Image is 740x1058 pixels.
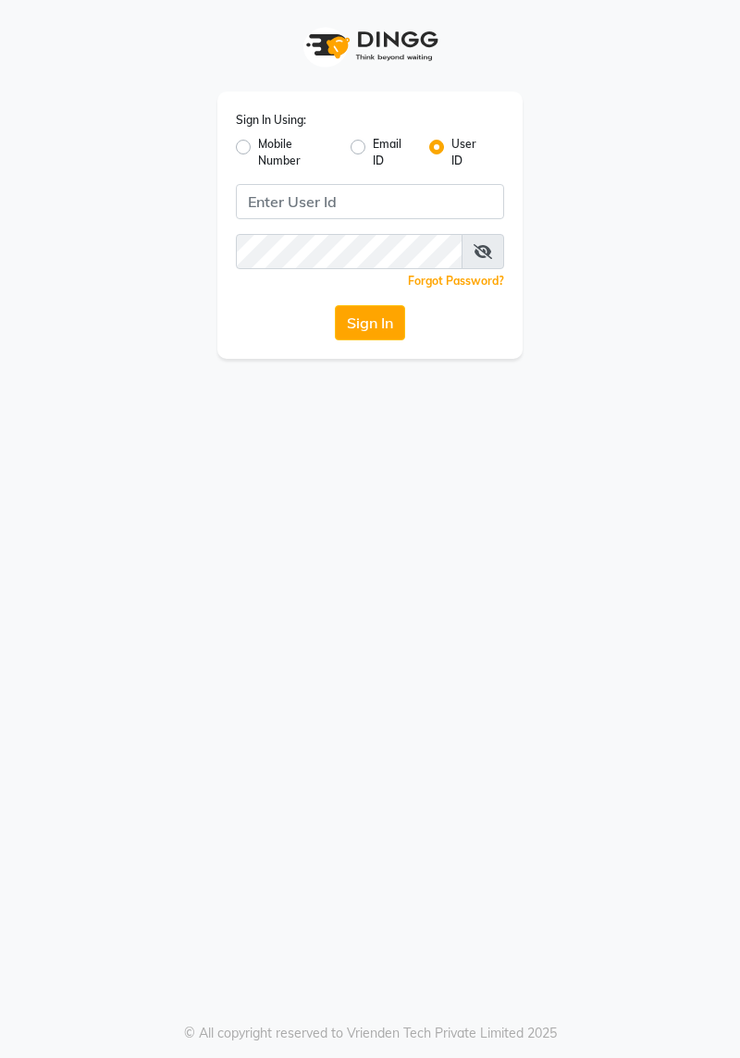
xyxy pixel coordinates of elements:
label: Mobile Number [258,136,336,169]
label: Sign In Using: [236,112,306,129]
button: Sign In [335,305,405,340]
input: Username [236,234,462,269]
label: User ID [451,136,489,169]
input: Username [236,184,504,219]
img: logo1.svg [296,18,444,73]
label: Email ID [373,136,414,169]
a: Forgot Password? [408,274,504,288]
